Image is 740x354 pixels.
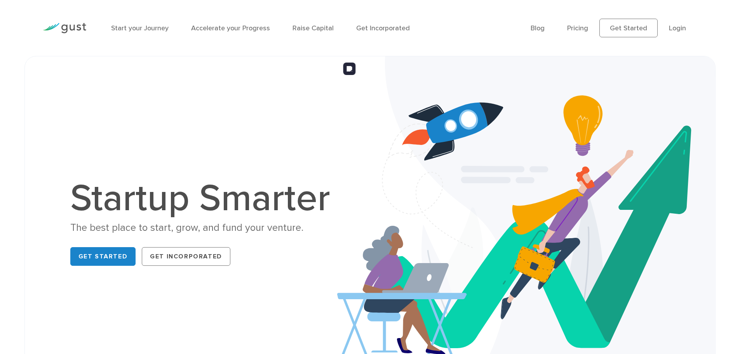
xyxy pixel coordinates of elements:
[669,24,686,32] a: Login
[70,180,338,217] h1: Startup Smarter
[356,24,410,32] a: Get Incorporated
[293,24,334,32] a: Raise Capital
[43,23,86,33] img: Gust Logo
[142,247,230,266] a: Get Incorporated
[111,24,169,32] a: Start your Journey
[567,24,588,32] a: Pricing
[531,24,545,32] a: Blog
[599,19,658,37] a: Get Started
[191,24,270,32] a: Accelerate your Progress
[70,221,338,235] div: The best place to start, grow, and fund your venture.
[70,247,136,266] a: Get Started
